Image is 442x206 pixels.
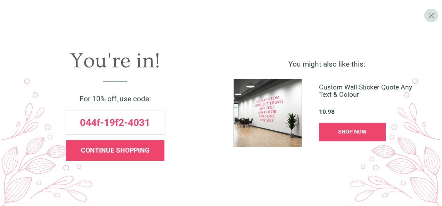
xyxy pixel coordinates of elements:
[288,60,365,68] span: You might also like this:
[234,79,302,147] img: %5BWS-74142-XS-F-DI_1754659053552.jpg
[338,128,367,135] span: SHOP NOW
[428,11,434,20] span: X
[80,118,150,128] span: 044f-19f2-4031
[319,84,420,98] span: Custom Wall Sticker Quote Any Text & Colour
[70,49,160,73] span: You're in!
[81,146,149,154] span: CONTINUE SHOPPING
[80,95,151,103] span: For 10% off, use code:
[319,109,335,115] span: 10.98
